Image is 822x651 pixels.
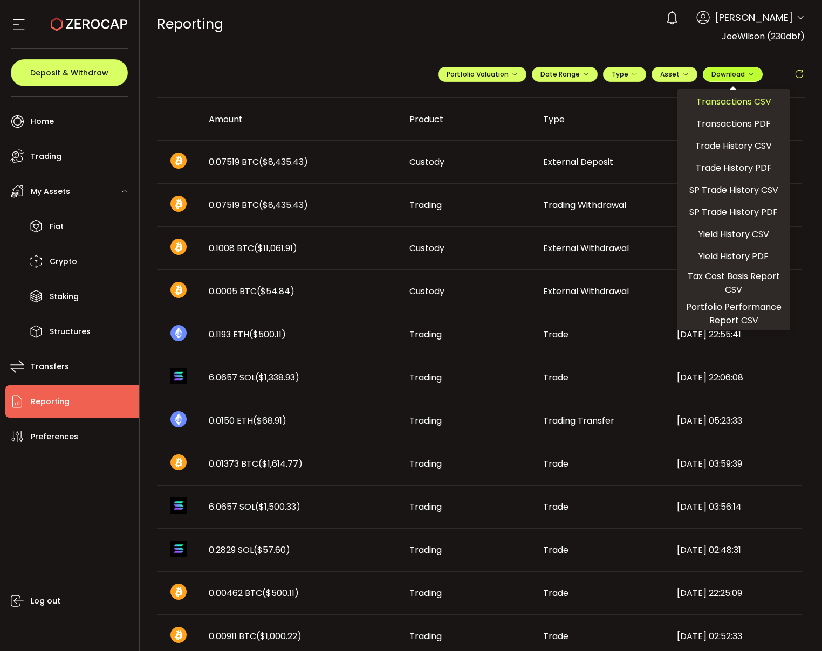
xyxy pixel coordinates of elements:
span: Transfers [31,359,69,375]
span: ($500.11) [249,328,286,341]
span: Trade [543,630,568,642]
div: [DATE] 22:58:29 [668,242,802,254]
span: Trading Withdrawal [543,199,626,211]
span: ($8,435.43) [259,199,308,211]
span: ($8,435.43) [259,156,308,168]
button: Type [603,67,646,82]
span: 0.0150 ETH [209,414,286,427]
img: btc_portfolio.svg [170,584,187,600]
div: [DATE] 22:06:08 [668,371,802,384]
button: Asset [652,67,697,82]
span: Trade History PDF [696,161,772,175]
span: Trading [409,630,442,642]
span: Home [31,114,54,129]
span: Structures [50,324,91,340]
span: My Assets [31,184,70,199]
button: Download [703,67,763,82]
button: Deposit & Withdraw [11,59,128,86]
span: Trading [409,544,442,556]
span: Trade History CSV [695,139,772,153]
span: 0.00911 BTC [209,630,302,642]
span: ($1,614.77) [258,458,303,470]
div: Type [535,113,668,126]
div: [DATE] 03:56:14 [668,501,802,513]
span: SP Trade History PDF [689,205,778,219]
span: ($1,000.22) [256,630,302,642]
iframe: Chat Widget [768,599,822,651]
img: sol_portfolio.png [170,497,187,514]
div: Product [401,113,535,126]
span: ($1,500.33) [255,501,300,513]
span: Trade [543,371,568,384]
button: Portfolio Valuation [438,67,526,82]
span: ($500.11) [262,587,299,599]
span: Yield History PDF [698,250,769,263]
span: 0.07519 BTC [209,199,308,211]
span: Crypto [50,254,77,269]
span: 0.00462 BTC [209,587,299,599]
span: Trading [409,458,442,470]
span: Reporting [157,15,223,33]
span: 0.2829 SOL [209,544,290,556]
span: Tax Cost Basis Report CSV [681,269,786,296]
div: [DATE] 22:55:41 [668,328,802,341]
span: ($11,061.91) [254,242,297,254]
span: Trading [409,371,442,384]
span: Deposit & Withdraw [30,69,108,77]
span: Date Range [540,70,589,79]
img: btc_portfolio.svg [170,239,187,255]
div: [DATE] 05:23:33 [668,414,802,427]
span: Portfolio Performance Report CSV [681,300,786,327]
img: btc_portfolio.svg [170,454,187,470]
img: btc_portfolio.svg [170,282,187,298]
span: ($1,338.93) [255,371,299,384]
span: ($57.60) [254,544,290,556]
span: [PERSON_NAME] [715,10,793,25]
span: ($68.91) [253,414,286,427]
span: Yield History CSV [698,227,769,241]
img: btc_portfolio.svg [170,627,187,643]
img: btc_portfolio.svg [170,196,187,212]
span: Trading [409,328,442,341]
span: Trade [543,587,568,599]
span: Trade [543,328,568,341]
span: ($54.84) [257,285,294,297]
span: Trading [409,414,442,427]
img: sol_portfolio.png [170,368,187,384]
span: 0.1193 ETH [209,328,286,341]
img: eth_portfolio.svg [170,411,187,427]
span: 6.0657 SOL [209,371,299,384]
span: Log out [31,593,60,609]
div: [DATE] 02:13:03 [668,199,802,211]
img: btc_portfolio.svg [170,153,187,169]
div: Amount [200,113,401,126]
span: Trade [543,544,568,556]
div: [DATE] 22:30:00 [668,285,802,297]
span: 6.0657 SOL [209,501,300,513]
div: [DATE] 03:59:39 [668,458,802,470]
span: Reporting [31,394,70,410]
div: [DATE] 02:48:31 [668,544,802,556]
span: 0.0005 BTC [209,285,294,297]
span: Download [711,70,754,79]
span: 0.01373 BTC [209,458,303,470]
span: Trading [409,501,442,513]
span: Custody [409,156,444,168]
span: SP Trade History CSV [689,183,778,197]
span: Portfolio Valuation [447,70,518,79]
div: [DATE] 02:52:33 [668,630,802,642]
img: eth_portfolio.svg [170,325,187,341]
span: Trade [543,458,568,470]
span: Staking [50,289,79,304]
span: External Withdrawal [543,242,629,254]
button: Date Range [532,67,598,82]
span: Transactions PDF [696,117,771,130]
span: Trading [31,149,61,164]
span: JoeWilson (230dbf) [722,30,805,43]
span: Trading [409,587,442,599]
span: Trading [409,199,442,211]
div: [DATE] 02:13:03 [668,156,802,168]
span: Type [612,70,638,79]
span: Trading Transfer [543,414,614,427]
